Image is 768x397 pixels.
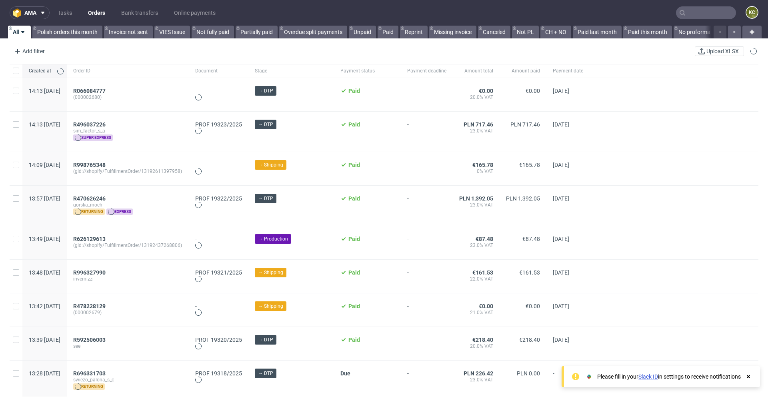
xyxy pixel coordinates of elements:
span: [DATE] [553,236,569,242]
span: €0.00 [526,88,540,94]
span: €165.78 [519,162,540,168]
a: Paid last month [573,26,622,38]
a: CH + NO [540,26,571,38]
span: (gid://shopify/FulfillmentOrder/13192437268806) [73,242,182,249]
a: VIES Issue [154,26,190,38]
span: Paid [348,337,360,343]
span: [DATE] [553,269,569,276]
a: Online payments [169,6,220,19]
span: see [73,343,182,349]
span: 13:48 [DATE] [29,269,60,276]
span: €0.00 [479,88,493,94]
div: - [195,303,242,317]
span: (000002679) [73,309,182,316]
span: R496037226 [73,121,106,128]
span: - [407,195,446,216]
a: R696331703 [73,370,107,377]
button: Upload XLSX [695,46,744,56]
span: Payment date [553,68,583,74]
span: R478228129 [73,303,106,309]
span: - [407,88,446,102]
span: 23.0% VAT [459,242,493,249]
span: €218.40 [519,337,540,343]
span: - [407,236,446,250]
a: R996327990 [73,269,107,276]
a: Not PL [512,26,539,38]
span: PLN 1,392.05 [459,195,493,202]
span: returning [73,209,105,215]
figcaption: KC [746,7,758,18]
img: Slack [585,373,593,381]
span: invernizzi [73,276,182,282]
span: Paid [348,88,360,94]
a: PROF 19320/2025 [195,337,242,343]
span: Paid [348,236,360,242]
span: → Production [258,235,288,243]
div: Add filter [11,45,46,58]
span: → DTP [258,87,273,94]
span: PLN 1,392.05 [506,195,540,202]
span: [DATE] [553,337,569,343]
div: - [195,162,242,176]
span: Document [195,68,242,74]
div: Please fill in your in settings to receive notifications [597,373,741,381]
span: - [407,337,446,351]
div: - [195,88,242,102]
a: R496037226 [73,121,107,128]
a: PROF 19321/2025 [195,269,242,276]
a: Unpaid [349,26,376,38]
span: Paid [348,195,360,202]
a: R626129613 [73,236,107,242]
span: - [553,370,583,391]
span: Paid [348,121,360,128]
span: PLN 0.00 [517,370,540,377]
a: Overdue split payments [279,26,347,38]
span: returning [73,383,105,390]
a: PROF 19323/2025 [195,121,242,128]
a: Polish orders this month [32,26,102,38]
span: - [407,121,446,142]
span: [DATE] [553,88,569,94]
span: 14:13 [DATE] [29,88,60,94]
span: (gid://shopify/FulfillmentOrder/13192611397958) [73,168,182,174]
span: 13:28 [DATE] [29,370,60,377]
span: 13:49 [DATE] [29,236,60,242]
span: → DTP [258,370,273,377]
span: Paid [348,269,360,276]
span: 13:39 [DATE] [29,337,60,343]
a: Not fully paid [192,26,234,38]
span: express [106,209,133,215]
span: PLN 226.42 [464,370,493,377]
a: R592506003 [73,337,107,343]
a: Bank transfers [116,6,163,19]
span: €165.78 [472,162,493,168]
span: PLN 717.46 [464,121,493,128]
span: R470626246 [73,195,106,202]
span: R066084777 [73,88,106,94]
span: Paid [348,162,360,168]
span: Upload XLSX [705,48,740,54]
span: gorska_moch [73,202,182,208]
span: R996327990 [73,269,106,276]
span: [DATE] [553,162,569,168]
span: [DATE] [553,195,569,202]
span: Amount paid [506,68,540,74]
span: Payment status [340,68,394,74]
span: €218.40 [472,337,493,343]
span: 13:42 [DATE] [29,303,60,309]
button: ama [10,6,50,19]
a: Invoice not sent [104,26,153,38]
span: Paid [348,303,360,309]
span: - [407,162,446,176]
span: → Shipping [258,269,283,276]
a: Paid this month [623,26,672,38]
span: R696331703 [73,370,106,377]
span: €0.00 [526,303,540,309]
span: → Shipping [258,161,283,168]
a: Tasks [53,6,77,19]
span: PLN 717.46 [510,121,540,128]
span: R592506003 [73,337,106,343]
span: 14:09 [DATE] [29,162,60,168]
span: ama [24,10,36,16]
span: super express [73,134,113,141]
